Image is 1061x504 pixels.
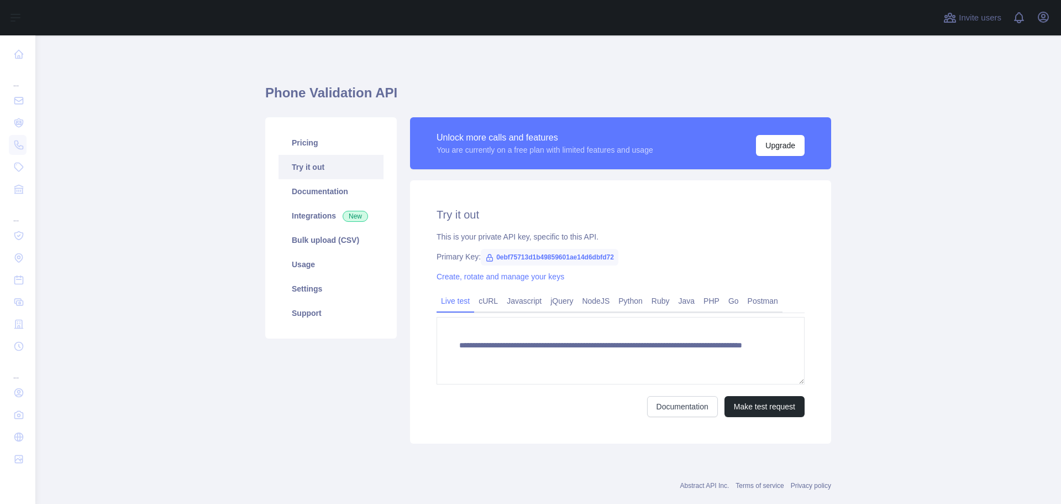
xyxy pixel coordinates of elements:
a: Go [724,292,743,310]
a: Javascript [502,292,546,310]
a: Live test [437,292,474,310]
a: Ruby [647,292,674,310]
a: Privacy policy [791,482,831,490]
div: ... [9,358,27,381]
a: Python [614,292,647,310]
a: Integrations New [279,204,384,228]
div: Unlock more calls and features [437,131,653,144]
a: NodeJS [577,292,614,310]
h1: Phone Validation API [265,84,831,111]
a: Bulk upload (CSV) [279,228,384,252]
a: Documentation [647,396,718,417]
button: Upgrade [756,135,805,156]
a: Support [279,301,384,325]
a: Documentation [279,179,384,204]
a: Java [674,292,700,310]
a: PHP [699,292,724,310]
a: Create, rotate and manage your keys [437,272,564,281]
div: This is your private API key, specific to this API. [437,231,805,242]
a: cURL [474,292,502,310]
div: You are currently on a free plan with limited features and usage [437,144,653,155]
div: Primary Key: [437,251,805,262]
a: Usage [279,252,384,277]
a: Try it out [279,155,384,179]
a: jQuery [546,292,577,310]
span: Invite users [959,12,1001,24]
a: Pricing [279,131,384,155]
div: ... [9,66,27,89]
button: Invite users [941,9,1004,27]
span: New [343,211,368,222]
a: Postman [743,292,782,310]
a: Abstract API Inc. [680,482,729,490]
a: Settings [279,277,384,301]
div: ... [9,201,27,224]
span: 0ebf75713d1b49859601ae14d6dbfd72 [481,249,618,266]
button: Make test request [724,396,805,417]
a: Terms of service [736,482,784,490]
h2: Try it out [437,207,805,222]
